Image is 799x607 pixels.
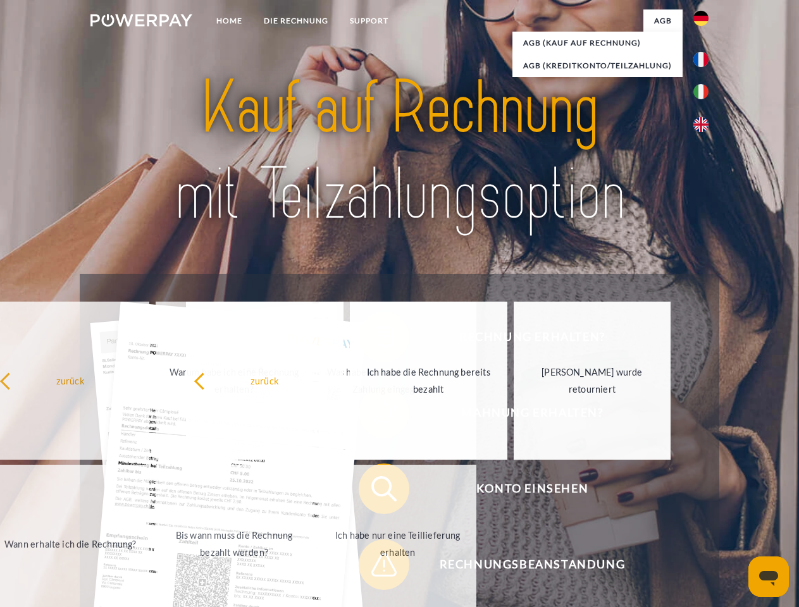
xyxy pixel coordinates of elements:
img: title-powerpay_de.svg [121,61,678,242]
img: de [693,11,709,26]
div: zurück [194,372,336,389]
span: Rechnungsbeanstandung [377,539,687,590]
div: Ich habe die Rechnung bereits bezahlt [357,364,500,398]
button: Rechnungsbeanstandung [359,539,688,590]
a: AGB (Kauf auf Rechnung) [512,32,683,54]
a: SUPPORT [339,9,399,32]
a: Home [206,9,253,32]
div: [PERSON_NAME] wurde retourniert [521,364,664,398]
img: logo-powerpay-white.svg [90,14,192,27]
img: fr [693,52,709,67]
a: agb [643,9,683,32]
div: Warum habe ich eine Rechnung erhalten? [163,364,306,398]
span: Konto einsehen [377,463,687,514]
img: it [693,84,709,99]
a: AGB (Kreditkonto/Teilzahlung) [512,54,683,77]
div: Bis wann muss die Rechnung bezahlt werden? [163,527,306,561]
div: Ich habe nur eine Teillieferung erhalten [326,527,469,561]
img: en [693,117,709,132]
button: Konto einsehen [359,463,688,514]
iframe: Schaltfläche zum Öffnen des Messaging-Fensters [748,556,789,597]
a: DIE RECHNUNG [253,9,339,32]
